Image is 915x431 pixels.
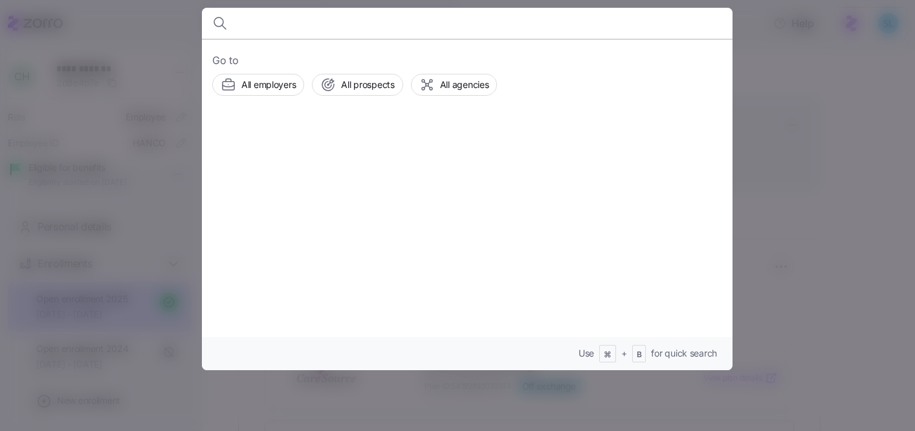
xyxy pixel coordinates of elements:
button: All employers [212,74,304,96]
span: Use [579,347,594,360]
span: Go to [212,52,722,69]
span: for quick search [651,347,717,360]
span: All agencies [440,78,489,91]
button: All prospects [312,74,402,96]
button: All agencies [411,74,498,96]
span: + [621,347,627,360]
span: B [637,349,642,360]
span: All prospects [341,78,394,91]
span: All employers [241,78,296,91]
span: ⌘ [604,349,612,360]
